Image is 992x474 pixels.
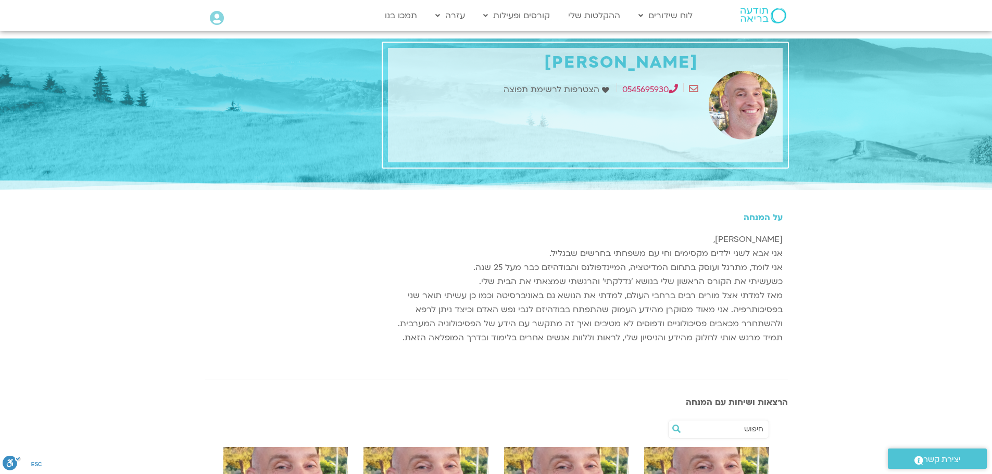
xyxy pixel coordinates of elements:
[380,6,422,25] a: תמכו בנו
[388,247,783,261] div: אני אבא לשני ילדים מקסימים וחי עם משפחתי בחרשים שבגליל.
[563,6,625,25] a: ההקלטות שלי
[205,398,788,407] h3: הרצאות ושיחות עם המנחה
[740,8,786,23] img: תודעה בריאה
[684,420,763,438] input: חיפוש
[388,275,783,289] div: כשעשיתי את הקורס הראשון שלי בנושא 'נדלקתי' והרגשתי שמצאתי את הבית שלי.
[923,453,961,467] span: יצירת קשר
[888,449,987,469] a: יצירת קשר
[504,83,602,97] span: הצטרפות לרשימת תפוצה
[478,6,555,25] a: קורסים ופעילות
[633,6,698,25] a: לוח שידורים
[388,261,783,275] div: אני לומד, מתרגל ועוסק בתחום המדיטציה, המיינדפולנס והבודהיזם כבר מעל 25 שנה.
[388,289,783,331] div: מאז למדתי אצל מורים רבים ברחבי העולם, למדתי את הנושא גם באוניברסיטה וכמו כן עשיתי תואר שני בפסיכו...
[388,213,783,222] h5: על המנחה
[504,83,611,97] a: הצטרפות לרשימת תפוצה
[388,331,783,345] div: תמיד מרגש אותי לחלוק מהידע והניסיון שלי, לראות וללוות אנשים אחרים בלימוד ובדרך המופלאה הזאת.
[430,6,470,25] a: עזרה
[622,84,678,95] a: 0545695930
[388,233,783,247] div: [PERSON_NAME],
[393,53,698,72] h1: [PERSON_NAME]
